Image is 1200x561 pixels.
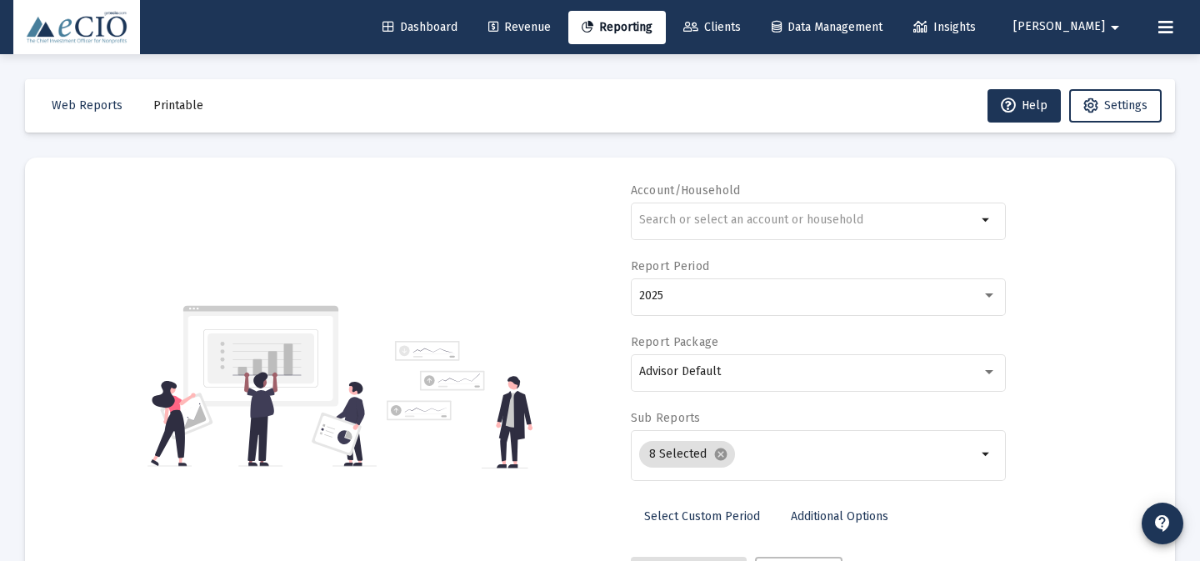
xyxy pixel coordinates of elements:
span: Advisor Default [639,364,721,378]
a: Dashboard [369,11,471,44]
a: Reporting [568,11,666,44]
span: Web Reports [52,98,122,113]
button: Help [987,89,1061,123]
input: Search or select an account or household [639,213,977,227]
a: Data Management [758,11,896,44]
button: Web Reports [38,89,136,123]
label: Sub Reports [631,411,701,425]
span: Additional Options [791,509,888,523]
span: Data Management [772,20,882,34]
span: 2025 [639,288,663,303]
mat-icon: contact_support [1152,513,1172,533]
label: Report Package [631,335,719,349]
mat-icon: arrow_drop_down [977,210,997,230]
mat-chip-list: Selection [639,438,977,471]
button: Printable [140,89,217,123]
span: Settings [1104,98,1147,113]
mat-chip: 8 Selected [639,441,735,468]
img: reporting-alt [387,341,532,468]
span: Help [1001,98,1047,113]
span: Clients [683,20,741,34]
span: Select Custom Period [644,509,760,523]
a: Clients [670,11,754,44]
span: Insights [913,20,976,34]
button: Settings [1069,89,1162,123]
mat-icon: arrow_drop_down [977,444,997,464]
button: [PERSON_NAME] [993,10,1145,43]
span: Printable [153,98,203,113]
span: [PERSON_NAME] [1013,20,1105,34]
mat-icon: arrow_drop_down [1105,11,1125,44]
mat-icon: cancel [713,447,728,462]
span: Dashboard [382,20,457,34]
a: Revenue [475,11,564,44]
a: Insights [900,11,989,44]
img: reporting [147,303,377,468]
label: Report Period [631,259,710,273]
label: Account/Household [631,183,741,198]
span: Reporting [582,20,652,34]
span: Revenue [488,20,551,34]
img: Dashboard [26,11,127,44]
